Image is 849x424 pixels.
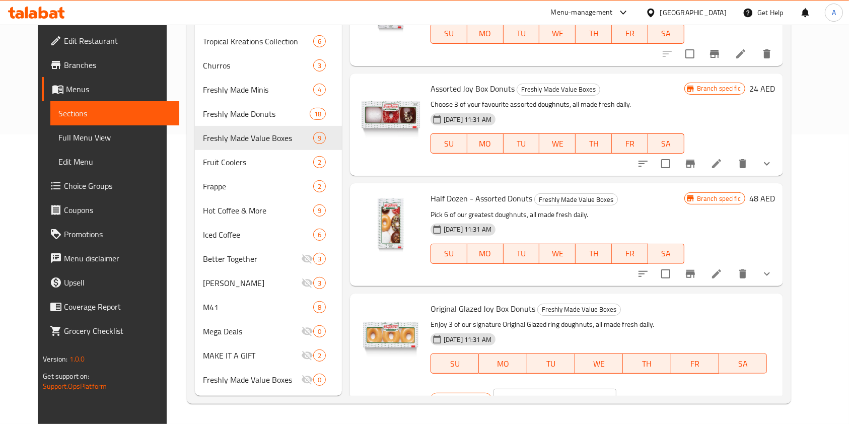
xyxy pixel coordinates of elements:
[731,262,755,286] button: delete
[42,174,180,198] a: Choice Groups
[508,136,536,151] span: TU
[693,84,745,93] span: Branch specific
[631,152,655,176] button: sort-choices
[203,59,313,72] span: Churros
[64,276,172,289] span: Upsell
[42,53,180,77] a: Branches
[195,78,342,102] div: Freshly Made Minis4
[43,380,107,393] a: Support.OpsPlatform
[195,174,342,198] div: Frappe2
[203,35,313,47] span: Tropical Kreations Collection
[551,7,613,19] div: Menu-management
[313,277,326,289] div: items
[313,204,326,217] div: items
[652,246,680,261] span: SA
[519,389,616,409] input: Please enter price
[652,26,680,41] span: SA
[50,150,180,174] a: Edit Menu
[314,303,325,312] span: 8
[693,194,745,203] span: Branch specific
[483,357,523,371] span: MO
[314,37,325,46] span: 6
[660,7,727,18] div: [GEOGRAPHIC_DATA]
[195,247,342,271] div: Better Together3
[203,84,313,96] span: Freshly Made Minis
[435,136,463,151] span: SU
[50,125,180,150] a: Full Menu View
[195,319,342,343] div: Mega Deals0
[313,325,326,337] div: items
[42,246,180,270] a: Menu disclaimer
[616,246,644,261] span: FR
[313,301,326,313] div: items
[313,59,326,72] div: items
[679,395,700,416] span: Select to update
[42,295,180,319] a: Coverage Report
[535,194,617,205] span: Freshly Made Value Boxes
[652,136,680,151] span: SA
[314,375,325,385] span: 0
[471,246,500,261] span: MO
[64,325,172,337] span: Grocery Checklist
[501,393,515,405] p: AED
[612,133,648,154] button: FR
[203,253,301,265] div: Better Together
[195,126,342,150] div: Freshly Made Value Boxes9
[310,108,326,120] div: items
[203,180,313,192] span: Frappe
[504,133,540,154] button: TU
[731,152,755,176] button: delete
[314,254,325,264] span: 3
[517,84,600,95] span: Freshly Made Value Boxes
[314,158,325,167] span: 2
[313,35,326,47] div: items
[723,357,763,371] span: SA
[431,81,515,96] span: Assorted Joy Box Donuts
[580,26,608,41] span: TH
[440,225,496,234] span: [DATE] 11:31 AM
[616,136,644,151] span: FR
[314,206,325,216] span: 9
[735,48,747,60] a: Edit menu item
[832,7,836,18] span: A
[64,35,172,47] span: Edit Restaurant
[648,24,684,44] button: SA
[195,295,342,319] div: M418
[755,394,779,418] button: delete
[313,374,326,386] div: items
[195,368,342,392] div: Freshly Made Value Boxes0
[43,370,89,383] span: Get support on:
[580,246,608,261] span: TH
[195,343,342,368] div: MAKE IT A GIFT2
[711,158,723,170] a: Edit menu item
[539,24,576,44] button: WE
[671,354,719,374] button: FR
[543,136,572,151] span: WE
[203,277,301,289] span: [PERSON_NAME]
[539,244,576,264] button: WE
[301,374,313,386] svg: Inactive section
[471,26,500,41] span: MO
[431,318,767,331] p: Enjoy 3 of our signature Original Glazed ring doughnuts, all made fresh daily.
[749,82,775,96] h6: 24 AED
[612,24,648,44] button: FR
[679,43,700,64] span: Select to update
[539,133,576,154] button: WE
[431,244,467,264] button: SU
[431,133,467,154] button: SU
[203,229,313,241] div: Iced Coffee
[203,325,301,337] div: Mega Deals
[678,262,702,286] button: Branch-specific-item
[203,204,313,217] span: Hot Coffee & More
[313,132,326,144] div: items
[467,244,504,264] button: MO
[575,354,623,374] button: WE
[431,354,479,374] button: SU
[314,327,325,336] span: 0
[435,246,463,261] span: SU
[314,182,325,191] span: 2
